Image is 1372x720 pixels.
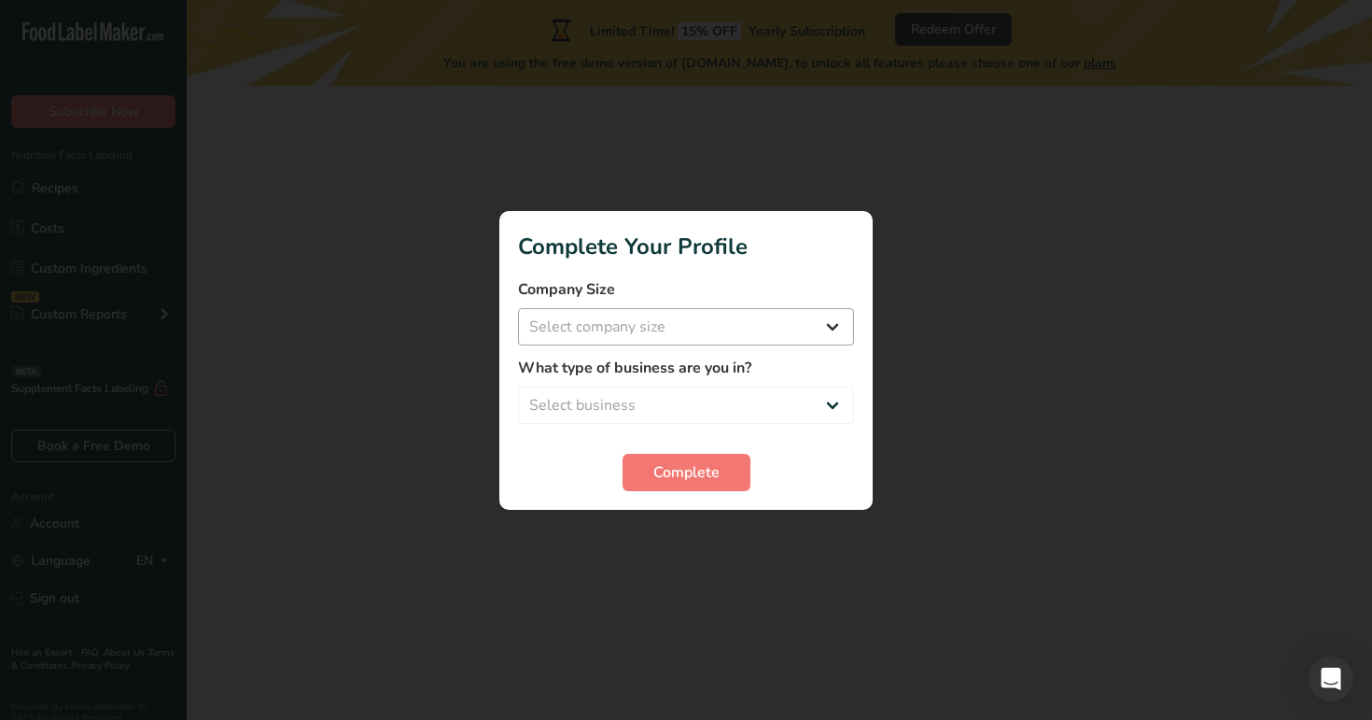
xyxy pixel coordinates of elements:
[623,454,750,491] button: Complete
[518,230,854,263] h1: Complete Your Profile
[518,278,854,301] label: Company Size
[518,357,854,379] label: What type of business are you in?
[653,461,720,484] span: Complete
[1309,656,1353,701] div: Open Intercom Messenger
